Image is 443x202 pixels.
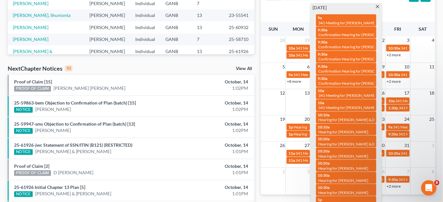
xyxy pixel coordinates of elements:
[279,142,286,149] span: 26
[174,190,248,197] div: 1:01PM
[14,142,132,148] a: 25-61926-jwc Statement of SSN/ITIN (B121) (RESTRICTED)
[84,21,130,33] td: [PERSON_NAME]
[282,63,286,71] span: 5
[130,45,160,64] td: Individual
[429,115,435,123] span: 25
[318,161,330,166] span: 10:20a
[14,107,33,113] div: NOTICE
[288,72,293,77] span: 9a
[318,173,330,178] span: 10:30a
[379,142,385,149] span: 30
[388,125,392,129] span: 9a
[130,21,160,33] td: Individual
[160,34,192,45] td: GANB
[13,49,53,60] a: [PERSON_NAME] & [PERSON_NAME]
[224,10,255,21] td: 23-55541
[319,57,392,61] span: Confirmation Hearing for [PERSON_NAME]
[236,66,252,71] a: View All
[13,12,71,18] a: [PERSON_NAME], Shunionta
[319,69,423,74] span: Confirmation Hearing for [PERSON_NAME] [PERSON_NAME]
[65,66,72,71] div: 10
[14,149,33,155] div: NOTICE
[319,20,376,25] span: 341 Meeting for [PERSON_NAME]
[304,36,311,44] span: 29
[192,45,224,64] td: 13
[14,86,51,92] div: PROOF OF CLAIM
[84,45,130,64] td: [PERSON_NAME]
[35,148,112,155] a: [PERSON_NAME] & [PERSON_NAME]
[429,63,435,71] span: 11
[288,53,295,58] span: 10a
[174,169,248,176] div: 1:01PM
[282,168,286,175] span: 2
[307,63,311,71] span: 6
[35,106,71,113] a: [PERSON_NAME]
[224,34,255,45] td: 25-58710
[419,26,427,32] span: Sat
[13,25,48,30] a: [PERSON_NAME]
[14,163,49,169] a: Proof of Claim [2]
[318,40,328,44] span: 9:30a
[288,132,293,136] span: 1p
[404,89,410,97] span: 17
[319,117,403,122] span: Hearing for [PERSON_NAME] & [PERSON_NAME]
[174,127,248,134] div: 1:02PM
[388,132,398,136] span: 9:30a
[431,142,435,149] span: 1
[404,142,410,149] span: 31
[395,26,401,32] span: Fri
[288,151,295,156] span: 11a
[14,79,52,84] a: Proof of Claim [15]
[318,88,324,93] span: 10a
[294,125,344,129] span: Hearing for [PERSON_NAME]
[130,34,160,45] td: Individual
[319,190,369,195] span: Hearing for [PERSON_NAME]
[381,63,385,71] span: 9
[54,85,126,91] a: [PERSON_NAME] [PERSON_NAME]
[296,53,353,58] span: 341 Meeting for [PERSON_NAME]
[174,100,248,106] div: October, 14
[160,21,192,33] td: GANB
[174,163,248,169] div: October, 14
[313,4,327,11] span: [DATE]
[288,46,295,50] span: 10a
[431,36,435,44] span: 4
[404,63,410,71] span: 10
[160,45,192,64] td: GANB
[293,26,304,32] span: Mon
[84,34,130,45] td: [PERSON_NAME]
[84,10,130,21] td: [PERSON_NAME]
[318,52,328,57] span: 9:30a
[319,154,369,159] span: Hearing for [PERSON_NAME]
[160,10,192,21] td: GANB
[13,36,48,42] a: [PERSON_NAME]
[279,115,286,123] span: 19
[174,85,248,91] div: 1:02PM
[318,125,330,129] span: 10:10a
[288,125,293,129] span: 1p
[318,149,330,153] span: 10:20a
[304,89,311,97] span: 13
[318,100,324,105] span: 10a
[319,129,369,134] span: Hearing for [PERSON_NAME]
[35,190,112,197] a: [PERSON_NAME] & [PERSON_NAME]
[14,184,85,190] a: 25-61926 Initial Chapter 13 Plan [5]
[35,127,71,134] a: [PERSON_NAME]
[318,113,330,117] span: 10:10a
[304,142,311,149] span: 27
[174,184,248,190] div: October, 14
[293,72,351,77] span: 341 Meeting for [PERSON_NAME]
[304,115,311,123] span: 20
[224,21,255,33] td: 25-60932
[288,158,295,163] span: 11a
[387,52,401,57] a: +2 more
[319,142,403,146] span: Hearing for [PERSON_NAME] & [PERSON_NAME]
[279,36,286,44] span: 28
[318,27,328,32] span: 9:30a
[14,121,135,127] a: 25-59947-sms Objection to Confirmation of Plan (batch) [13]
[404,115,410,123] span: 24
[319,105,376,110] span: 341 Meeting for [PERSON_NAME]
[318,15,322,20] span: 9a
[174,106,248,113] div: 1:02PM
[388,105,398,110] span: 1:30p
